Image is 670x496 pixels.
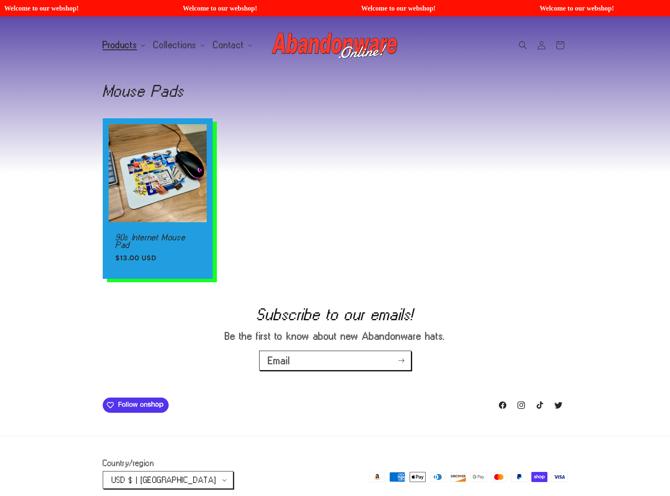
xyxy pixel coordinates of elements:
a: Abandonware [268,25,402,65]
span: Contact [213,41,244,49]
h2: Subscribe to our emails! [38,308,632,321]
img: Abandonware [272,28,399,62]
button: USD $ | [GEOGRAPHIC_DATA] [103,471,233,489]
summary: Collections [148,36,208,54]
a: 90s Internet Mouse Pad [115,234,200,248]
h1: Mouse Pads [103,84,568,98]
span: Products [103,41,137,49]
span: Welcome to our webshop! [2,4,170,12]
p: Be the first to know about new Abandonware hats. [187,330,483,342]
span: Collections [153,41,197,49]
h2: Country/region [103,459,233,467]
summary: Search [514,36,532,55]
summary: Products [98,36,149,54]
summary: Contact [208,36,255,54]
button: Subscribe [392,351,411,371]
span: Welcome to our webshop! [180,4,348,12]
span: Welcome to our webshop! [359,4,526,12]
input: Email [260,351,411,370]
span: USD $ | [GEOGRAPHIC_DATA] [112,476,216,484]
